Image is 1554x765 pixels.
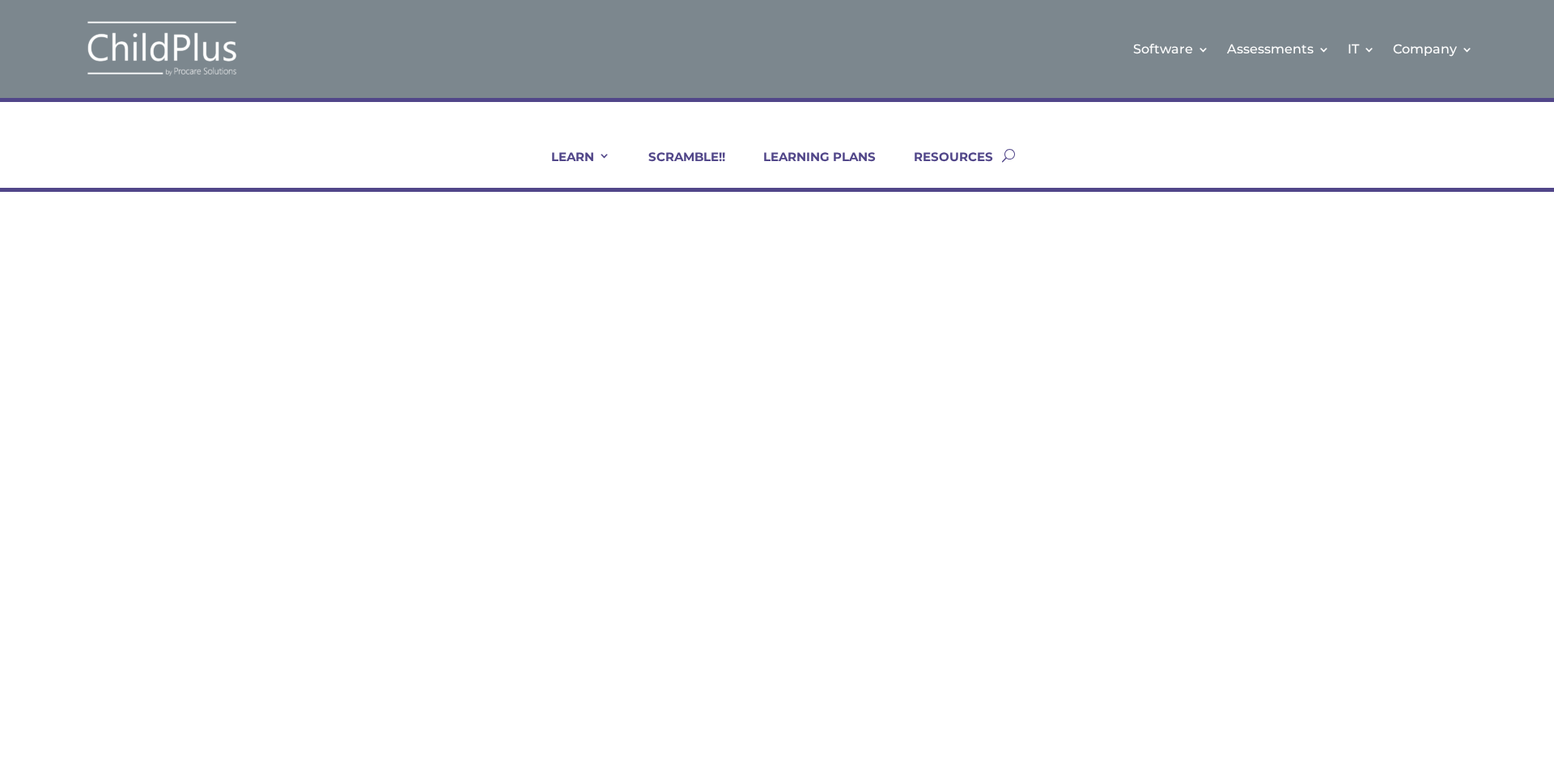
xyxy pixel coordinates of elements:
a: RESOURCES [894,149,993,188]
a: LEARNING PLANS [743,149,876,188]
a: LEARN [531,149,610,188]
a: IT [1348,16,1375,82]
a: SCRAMBLE!! [628,149,725,188]
a: Company [1393,16,1473,82]
a: Assessments [1227,16,1330,82]
a: Software [1133,16,1209,82]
